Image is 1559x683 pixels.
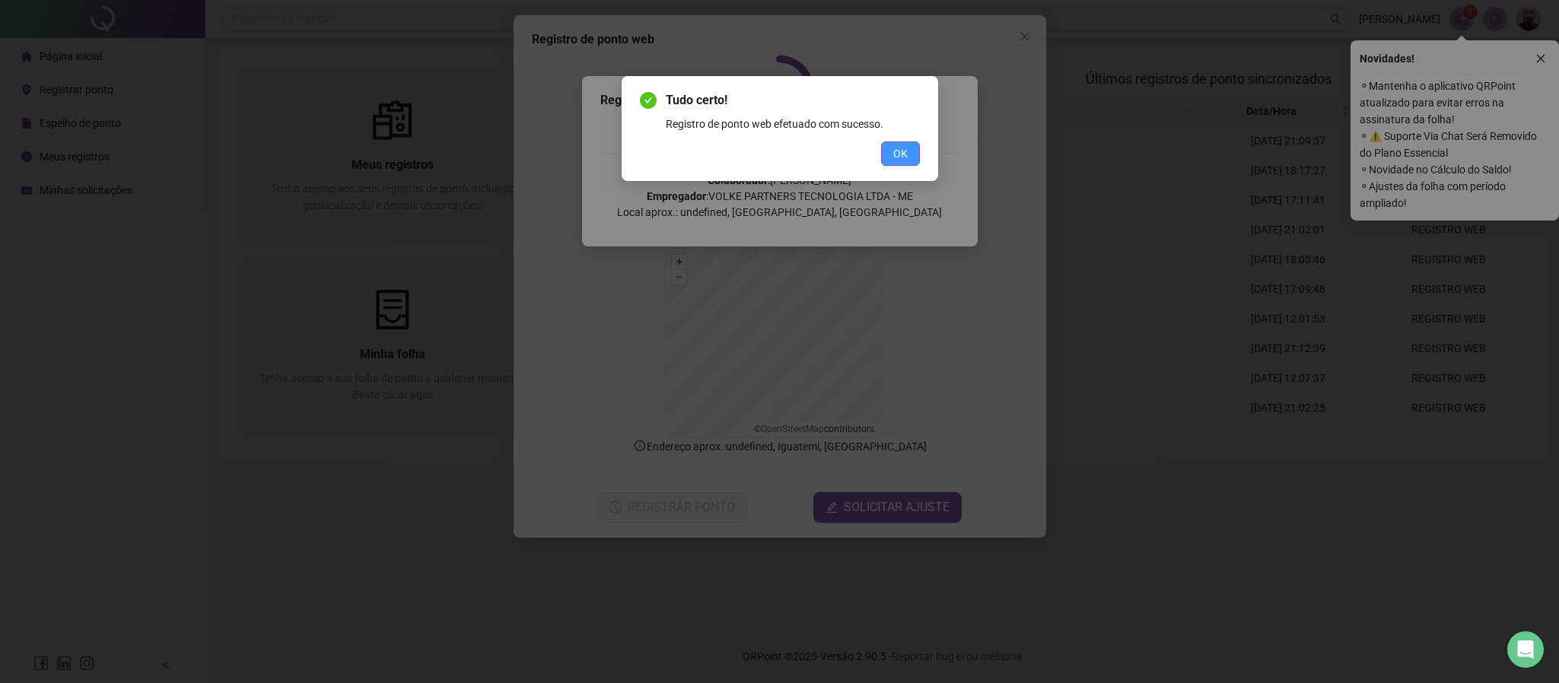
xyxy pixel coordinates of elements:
[881,141,920,166] button: OK
[640,92,657,109] span: check-circle
[1507,631,1544,668] div: Open Intercom Messenger
[666,116,920,132] div: Registro de ponto web efetuado com sucesso.
[893,145,908,162] span: OK
[666,91,920,110] span: Tudo certo!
